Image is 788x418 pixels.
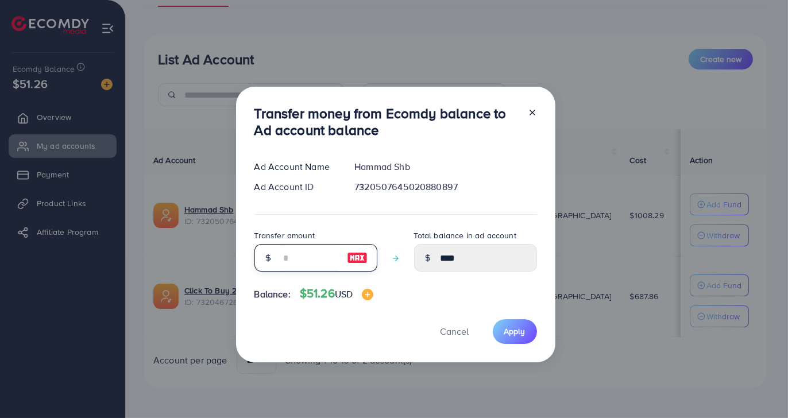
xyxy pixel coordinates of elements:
[739,366,779,409] iframe: Chat
[345,160,546,173] div: Hammad Shb
[335,288,353,300] span: USD
[254,288,291,301] span: Balance:
[245,160,346,173] div: Ad Account Name
[254,230,315,241] label: Transfer amount
[300,287,373,301] h4: $51.26
[345,180,546,193] div: 7320507645020880897
[493,319,537,344] button: Apply
[504,326,526,337] span: Apply
[254,105,519,138] h3: Transfer money from Ecomdy balance to Ad account balance
[245,180,346,193] div: Ad Account ID
[441,325,469,338] span: Cancel
[414,230,516,241] label: Total balance in ad account
[362,289,373,300] img: image
[347,251,368,265] img: image
[426,319,484,344] button: Cancel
